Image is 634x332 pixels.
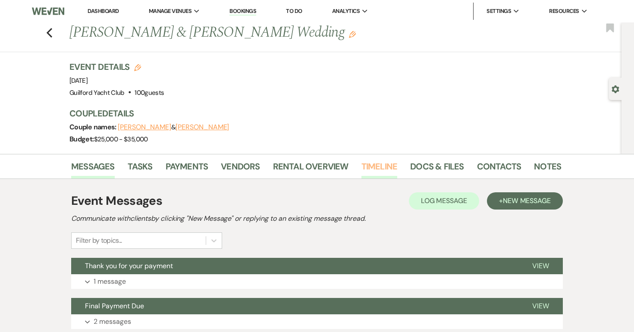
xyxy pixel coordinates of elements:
button: Log Message [409,192,479,210]
h2: Communicate with clients by clicking "New Message" or replying to an existing message thread. [71,213,563,224]
a: Bookings [229,7,256,16]
a: Contacts [477,160,521,179]
a: Tasks [128,160,153,179]
a: Payments [166,160,208,179]
h3: Couple Details [69,107,552,119]
span: Analytics [332,7,360,16]
p: 1 message [94,276,126,287]
button: [PERSON_NAME] [118,124,171,131]
button: Thank you for your payment [71,258,518,274]
button: +New Message [487,192,563,210]
span: Guilford Yacht Club [69,88,125,97]
span: Resources [549,7,579,16]
a: Notes [534,160,561,179]
a: Timeline [361,160,398,179]
button: Final Payment Due [71,298,518,314]
span: New Message [503,196,551,205]
button: Open lead details [612,85,619,93]
div: Filter by topics... [76,235,122,246]
h1: Event Messages [71,192,162,210]
button: View [518,298,563,314]
button: 2 messages [71,314,563,329]
button: [PERSON_NAME] [176,124,229,131]
span: & [118,123,229,132]
span: View [532,261,549,270]
span: Settings [486,7,511,16]
span: Log Message [421,196,467,205]
a: Vendors [221,160,260,179]
span: Manage Venues [149,7,191,16]
span: 100 guests [135,88,164,97]
span: Couple names: [69,122,118,132]
span: Thank you for your payment [85,261,173,270]
span: $25,000 - $35,000 [94,135,148,144]
a: Messages [71,160,115,179]
a: Dashboard [88,7,119,15]
span: View [532,301,549,310]
button: Edit [349,30,356,38]
button: View [518,258,563,274]
img: Weven Logo [32,2,64,20]
a: Docs & Files [410,160,464,179]
span: [DATE] [69,76,88,85]
a: To Do [286,7,302,15]
button: 1 message [71,274,563,289]
a: Rental Overview [273,160,348,179]
span: Budget: [69,135,94,144]
p: 2 messages [94,316,131,327]
h1: [PERSON_NAME] & [PERSON_NAME] Wedding [69,22,456,43]
span: Final Payment Due [85,301,144,310]
h3: Event Details [69,61,164,73]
